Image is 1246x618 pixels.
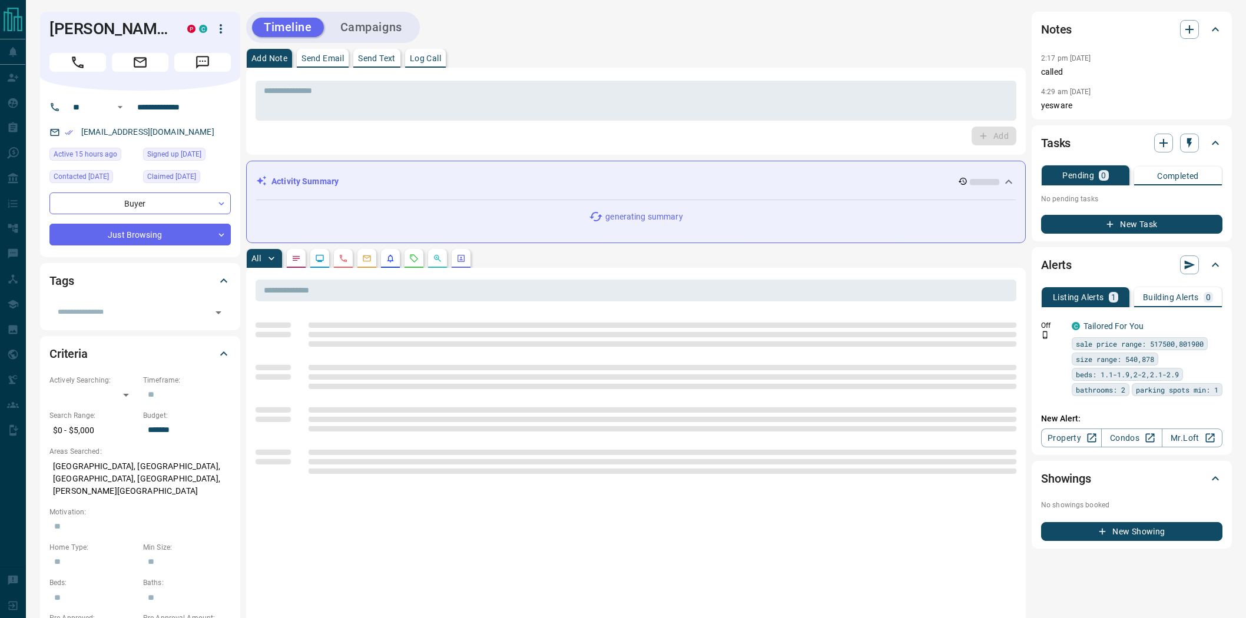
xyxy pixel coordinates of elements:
[174,53,231,72] span: Message
[1041,413,1222,425] p: New Alert:
[54,171,109,182] span: Contacted [DATE]
[409,254,419,263] svg: Requests
[271,175,339,188] p: Activity Summary
[1041,66,1222,78] p: called
[301,54,344,62] p: Send Email
[1041,464,1222,493] div: Showings
[1111,293,1116,301] p: 1
[1062,171,1094,180] p: Pending
[49,271,74,290] h2: Tags
[339,254,348,263] svg: Calls
[1041,428,1102,447] a: Property
[49,457,231,501] p: [GEOGRAPHIC_DATA], [GEOGRAPHIC_DATA], [GEOGRAPHIC_DATA], [GEOGRAPHIC_DATA], [PERSON_NAME][GEOGRAP...
[251,254,261,263] p: All
[1041,88,1091,96] p: 4:29 am [DATE]
[1072,322,1080,330] div: condos.ca
[113,100,127,114] button: Open
[386,254,395,263] svg: Listing Alerts
[1101,171,1106,180] p: 0
[143,577,231,588] p: Baths:
[1041,251,1222,279] div: Alerts
[49,53,106,72] span: Call
[291,254,301,263] svg: Notes
[1041,522,1222,541] button: New Showing
[1101,428,1162,447] a: Condos
[54,148,117,160] span: Active 15 hours ago
[410,54,441,62] p: Log Call
[358,54,396,62] p: Send Text
[143,170,231,187] div: Wed Jun 09 2021
[49,344,88,363] h2: Criteria
[251,54,287,62] p: Add Note
[49,192,231,214] div: Buyer
[143,410,231,421] p: Budget:
[456,254,466,263] svg: Agent Actions
[1076,353,1154,365] span: size range: 540,878
[49,267,231,295] div: Tags
[1076,338,1204,350] span: sale price range: 517500,801900
[1162,428,1222,447] a: Mr.Loft
[49,148,137,164] div: Thu Aug 14 2025
[1041,469,1091,488] h2: Showings
[256,171,1016,192] div: Activity Summary
[1136,384,1218,396] span: parking spots min: 1
[315,254,324,263] svg: Lead Browsing Activity
[49,421,137,440] p: $0 - $5,000
[210,304,227,321] button: Open
[49,375,137,386] p: Actively Searching:
[433,254,442,263] svg: Opportunities
[1083,321,1144,331] a: Tailored For You
[1041,500,1222,510] p: No showings booked
[49,577,137,588] p: Beds:
[112,53,168,72] span: Email
[362,254,372,263] svg: Emails
[49,410,137,421] p: Search Range:
[1076,384,1125,396] span: bathrooms: 2
[605,211,682,223] p: generating summary
[252,18,324,37] button: Timeline
[1053,293,1104,301] p: Listing Alerts
[1143,293,1199,301] p: Building Alerts
[81,127,214,137] a: [EMAIL_ADDRESS][DOMAIN_NAME]
[1076,368,1179,380] span: beds: 1.1-1.9,2-2,2.1-2.9
[1041,15,1222,44] div: Notes
[199,25,207,33] div: condos.ca
[143,375,231,386] p: Timeframe:
[1041,99,1222,112] p: yesware
[1041,134,1071,152] h2: Tasks
[49,19,170,38] h1: [PERSON_NAME]
[1157,172,1199,180] p: Completed
[1041,255,1072,274] h2: Alerts
[1041,215,1222,234] button: New Task
[1041,331,1049,339] svg: Push Notification Only
[1041,129,1222,157] div: Tasks
[49,170,137,187] div: Tue Jun 15 2021
[1041,20,1072,39] h2: Notes
[65,128,73,137] svg: Email Verified
[1206,293,1211,301] p: 0
[1041,320,1065,331] p: Off
[329,18,414,37] button: Campaigns
[1041,54,1091,62] p: 2:17 pm [DATE]
[1041,190,1222,208] p: No pending tasks
[49,224,231,245] div: Just Browsing
[49,542,137,553] p: Home Type:
[49,507,231,517] p: Motivation:
[143,542,231,553] p: Min Size:
[49,446,231,457] p: Areas Searched:
[49,340,231,368] div: Criteria
[143,148,231,164] div: Sun Oct 14 2018
[187,25,195,33] div: property.ca
[147,148,201,160] span: Signed up [DATE]
[147,171,196,182] span: Claimed [DATE]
